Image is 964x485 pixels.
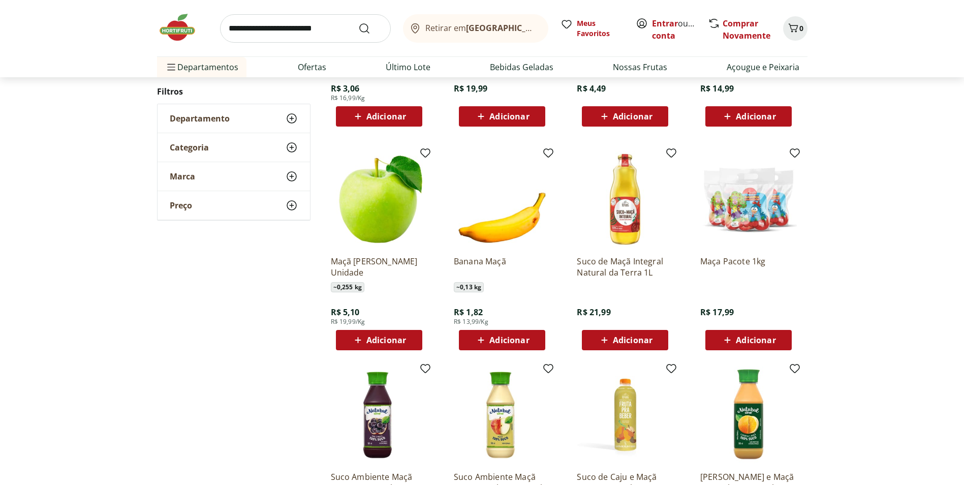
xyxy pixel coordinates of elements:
[336,330,422,350] button: Adicionar
[736,336,775,344] span: Adicionar
[158,104,310,133] button: Departamento
[165,55,177,79] button: Menu
[331,151,427,248] img: Maçã Granny Smith Unidade
[489,112,529,120] span: Adicionar
[220,14,391,43] input: search
[577,256,673,278] a: Suco de Maçã Integral Natural da Terra 1L
[331,367,427,463] img: Suco Ambiente Maçã Uva Pet Natural One 180ml
[582,106,668,127] button: Adicionar
[490,61,553,73] a: Bebidas Geladas
[158,162,310,191] button: Marca
[652,18,708,41] a: Criar conta
[613,336,652,344] span: Adicionar
[298,61,326,73] a: Ofertas
[454,367,550,463] img: Suco Ambiente Maçã Pet Natural One 180ml
[170,142,209,153] span: Categoria
[454,256,550,278] a: Banana Maçã
[700,83,734,94] span: R$ 14,99
[723,18,770,41] a: Comprar Novamente
[170,113,230,124] span: Departamento
[331,318,365,326] span: R$ 19,99/Kg
[157,12,208,43] img: Hortifruti
[454,83,487,94] span: R$ 19,99
[652,17,697,42] span: ou
[366,112,406,120] span: Adicionar
[700,256,797,278] a: Maça Pacote 1kg
[577,18,624,39] span: Meus Favoritos
[700,367,797,463] img: Suco Laranja e Maçã Natural One 180ml
[170,200,192,210] span: Preço
[386,61,430,73] a: Último Lote
[799,23,803,33] span: 0
[727,61,799,73] a: Açougue e Peixaria
[613,112,652,120] span: Adicionar
[577,151,673,248] img: Suco de Maçã Integral Natural da Terra 1L
[454,151,550,248] img: Banana Maçã
[403,14,548,43] button: Retirar em[GEOGRAPHIC_DATA]/[GEOGRAPHIC_DATA]
[705,106,792,127] button: Adicionar
[454,282,484,292] span: ~ 0,13 kg
[366,336,406,344] span: Adicionar
[459,106,545,127] button: Adicionar
[454,318,488,326] span: R$ 13,99/Kg
[459,330,545,350] button: Adicionar
[158,191,310,220] button: Preço
[736,112,775,120] span: Adicionar
[170,171,195,181] span: Marca
[466,22,637,34] b: [GEOGRAPHIC_DATA]/[GEOGRAPHIC_DATA]
[331,307,360,318] span: R$ 5,10
[613,61,667,73] a: Nossas Frutas
[783,16,807,41] button: Carrinho
[331,94,365,102] span: R$ 16,99/Kg
[489,336,529,344] span: Adicionar
[577,367,673,463] img: Suco de Caju e Maçã Fruta para Beber Natural da Terra 1L
[331,256,427,278] a: Maçã [PERSON_NAME] Unidade
[165,55,238,79] span: Departamentos
[331,282,364,292] span: ~ 0,255 kg
[425,23,538,33] span: Retirar em
[577,83,606,94] span: R$ 4,49
[700,151,797,248] img: Maça Pacote 1kg
[561,18,624,39] a: Meus Favoritos
[331,83,360,94] span: R$ 3,06
[336,106,422,127] button: Adicionar
[577,307,610,318] span: R$ 21,99
[582,330,668,350] button: Adicionar
[705,330,792,350] button: Adicionar
[700,307,734,318] span: R$ 17,99
[454,307,483,318] span: R$ 1,82
[158,133,310,162] button: Categoria
[157,81,310,102] h2: Filtros
[652,18,678,29] a: Entrar
[358,22,383,35] button: Submit Search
